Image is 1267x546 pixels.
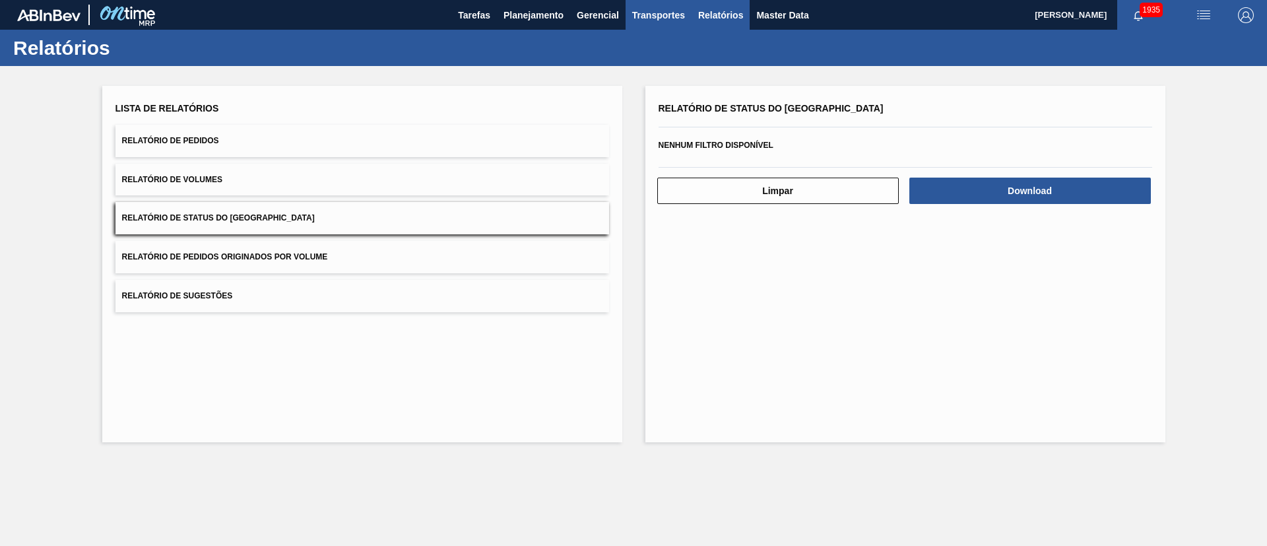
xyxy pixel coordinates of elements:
img: Logout [1238,7,1254,23]
span: Relatório de Status do [GEOGRAPHIC_DATA] [122,213,315,222]
span: Nenhum filtro disponível [659,141,773,150]
span: 1935 [1140,3,1163,17]
span: Gerencial [577,7,619,23]
span: Relatório de Pedidos Originados por Volume [122,252,328,261]
span: Planejamento [504,7,564,23]
button: Relatório de Sugestões [115,280,609,312]
span: Relatório de Status do [GEOGRAPHIC_DATA] [659,103,884,114]
button: Relatório de Pedidos Originados por Volume [115,241,609,273]
button: Relatório de Status do [GEOGRAPHIC_DATA] [115,202,609,234]
span: Relatório de Sugestões [122,291,233,300]
button: Download [909,178,1151,204]
span: Relatório de Pedidos [122,136,219,145]
h1: Relatórios [13,40,247,55]
button: Limpar [657,178,899,204]
span: Lista de Relatórios [115,103,219,114]
button: Notificações [1117,6,1159,24]
img: userActions [1196,7,1212,23]
span: Master Data [756,7,808,23]
span: Relatórios [698,7,743,23]
button: Relatório de Volumes [115,164,609,196]
button: Relatório de Pedidos [115,125,609,157]
span: Transportes [632,7,685,23]
span: Tarefas [458,7,490,23]
img: TNhmsLtSVTkK8tSr43FrP2fwEKptu5GPRR3wAAAABJRU5ErkJggg== [17,9,81,21]
span: Relatório de Volumes [122,175,222,184]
